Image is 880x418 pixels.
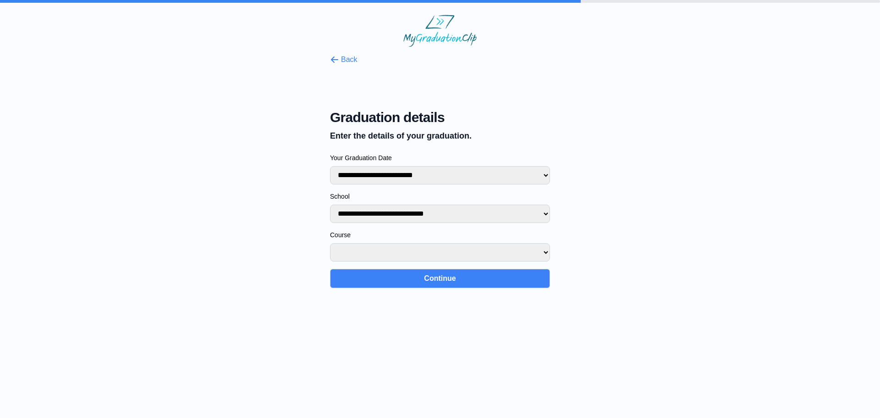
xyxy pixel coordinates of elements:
button: Continue [330,269,550,288]
label: Course [330,230,550,240]
label: School [330,192,550,201]
p: Enter the details of your graduation. [330,129,550,142]
label: Your Graduation Date [330,153,550,162]
button: Back [330,54,357,65]
span: Graduation details [330,109,550,126]
img: MyGraduationClip [403,15,477,47]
